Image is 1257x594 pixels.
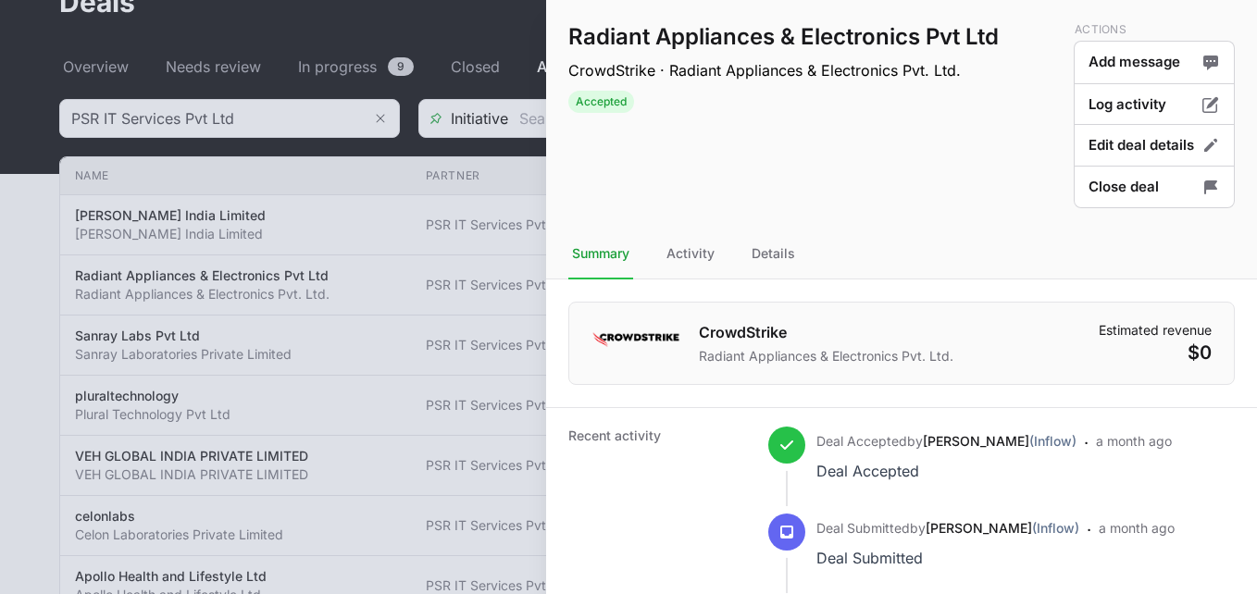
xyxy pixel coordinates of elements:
p: by [816,432,1077,451]
span: Deal Accepted [816,433,907,449]
div: Deal Submitted [816,545,1079,571]
h1: CrowdStrike [699,321,953,343]
div: Deal actions [1074,22,1235,207]
button: Edit deal details [1074,124,1235,167]
dt: Estimated revenue [1099,321,1212,340]
nav: Tabs [546,229,1257,279]
div: Details [748,229,799,279]
p: Actions [1075,22,1235,37]
span: · [1084,430,1089,484]
div: Summary [568,229,633,279]
a: [PERSON_NAME](Inflow) [926,520,1079,536]
p: Radiant Appliances & Electronics Pvt. Ltd. [699,347,953,365]
h1: Radiant Appliances & Electronics Pvt Ltd [568,22,999,52]
img: CrowdStrike [591,321,680,358]
dd: $0 [1099,340,1212,365]
button: Log activity [1074,83,1235,127]
button: Close deal [1074,166,1235,209]
span: (Inflow) [1032,520,1079,536]
p: by [816,519,1079,538]
time: a month ago [1099,520,1175,536]
span: (Inflow) [1029,433,1077,449]
span: · [1087,517,1091,571]
div: Deal Accepted [816,458,1077,484]
div: Activity [663,229,718,279]
p: CrowdStrike · Radiant Appliances & Electronics Pvt. Ltd. [568,59,999,81]
a: [PERSON_NAME](Inflow) [923,433,1077,449]
button: Add message [1074,41,1235,84]
time: a month ago [1096,433,1172,449]
span: Deal Submitted [816,520,910,536]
